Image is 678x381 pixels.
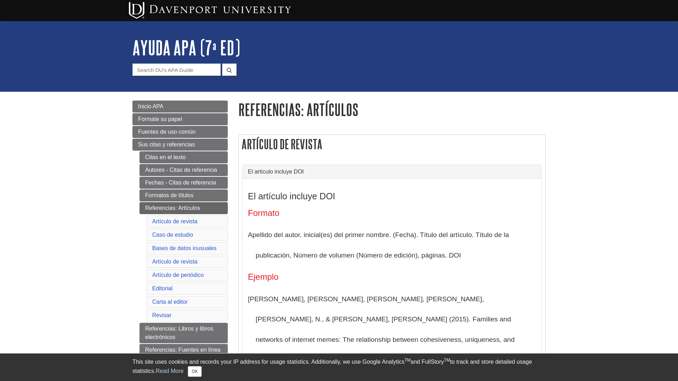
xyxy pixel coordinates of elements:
[248,272,536,282] h4: Ejemplo
[139,202,228,214] a: Referencias: Artículos
[248,191,536,201] h3: El artículo incluye DOI
[188,366,202,377] button: Close
[139,164,228,176] a: Autores - Citas de referencia
[132,101,228,113] a: Inicio APA
[152,259,197,265] a: Artículo de revista
[248,208,536,218] h4: Formato
[132,37,240,59] a: AYUDA APA (7ª ED)
[248,169,536,175] a: El artículo incluye DOI
[132,64,221,76] input: Search DU's APA Guide
[129,2,291,19] img: Davenport University
[152,312,171,318] a: Revisar
[138,103,163,109] span: Inicio APA
[238,101,546,119] h1: Referencias: Artículos
[132,113,228,125] a: Formate su papel
[139,189,228,201] a: Formatos de títulos
[239,135,545,153] h2: Artículo de revista
[152,245,216,251] a: Bases de datos inusuales
[152,232,193,238] a: Caso de estudio
[152,218,197,224] a: Artículo de revista
[139,177,228,189] a: Fechas - Citas de referencia
[132,358,546,377] div: This site uses cookies and records your IP address for usage statistics. Additionally, we use Goo...
[139,344,228,356] a: Referencias: Fuentes en línea
[139,151,228,163] a: Citas en el texto
[152,272,204,278] a: Artículo de periódico
[138,129,196,135] span: Fuentes de uso común
[248,225,536,265] p: Apellido del autor, inicial(es) del primer nombre. (Fecha). Título del artículo. Título de la pub...
[139,323,228,343] a: Referencias: Libros y libros electrónicos
[156,368,184,374] a: Read More
[404,358,410,363] sup: TM
[444,358,450,363] sup: TM
[138,141,195,147] span: Sus citas y referencias
[132,139,228,151] a: Sus citas y referencias
[152,299,188,305] a: Carta al editor
[132,126,228,138] a: Fuentes de uso común
[152,285,173,291] a: Editorial
[138,116,182,122] span: Formate su papel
